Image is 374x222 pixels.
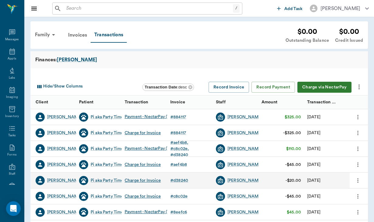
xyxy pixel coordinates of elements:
[227,146,262,152] a: [PERSON_NAME]
[125,193,161,199] div: Charge for Invoice
[91,193,130,199] a: Pi aka Party Time SC
[9,172,15,176] div: Staff
[35,56,57,63] span: Finances:
[227,209,262,215] a: [PERSON_NAME]
[202,98,210,106] button: Sort
[170,162,187,168] div: # aef4b8
[125,113,208,122] div: Payment - NectarPay (Visa ending in 2517)
[283,130,301,136] div: -$325.00
[47,162,82,168] a: [PERSON_NAME]
[34,82,84,91] button: Select columns
[47,114,82,120] a: [PERSON_NAME]
[307,193,320,199] div: 04/13/25
[335,26,363,37] div: $0.00
[9,76,15,80] div: Labs
[353,191,363,202] button: more
[307,177,320,184] div: 04/18/25
[227,177,262,184] a: [PERSON_NAME]
[5,37,19,42] div: Messages
[125,162,161,168] div: Charge for Invoice
[91,209,130,215] a: Pi aka Party Time SC
[251,82,295,93] button: Record Payment
[8,56,16,61] div: Appts
[170,114,189,120] a: #884117
[65,98,74,106] button: Sort
[170,162,189,168] a: #aef4b8
[91,114,130,120] a: Pi aka Party Time SC
[47,130,82,136] a: [PERSON_NAME]
[91,177,130,184] a: Pi aka Party Time SC
[233,4,240,13] div: /
[6,95,18,99] div: Imaging
[125,177,161,184] div: Charge for Invoice
[305,3,374,14] button: [PERSON_NAME]
[64,4,233,13] input: Search
[57,56,97,63] a: [PERSON_NAME]
[307,114,320,120] div: 08/04/25
[142,84,194,91] div: Transaction Date:desc
[285,193,301,199] div: -$45.00
[36,94,48,111] div: Client
[5,114,19,119] div: Inventory
[170,146,189,152] div: # c8c02e
[8,133,16,138] div: Tasks
[227,114,262,120] a: [PERSON_NAME]
[125,94,148,111] div: Transaction
[170,140,188,146] div: # aef4b8
[320,5,360,12] div: [PERSON_NAME]
[170,146,191,152] a: #c8c02e
[248,98,256,106] button: Sort
[275,3,305,14] button: Add Task
[91,130,130,136] div: Pi aka Party Time SC
[170,209,189,215] a: #8eefc6
[47,146,82,152] div: [PERSON_NAME]
[286,26,329,37] div: $0.00
[47,193,82,199] a: [PERSON_NAME]
[6,201,21,216] div: Open Intercom Messenger
[47,209,82,215] a: [PERSON_NAME]
[125,144,208,153] div: Payment - NectarPay (Visa ending in 2517)
[358,98,366,106] button: Sort
[170,193,188,199] div: # c8c02e
[353,144,363,154] button: more
[307,94,337,111] div: Transaction Date
[227,162,262,168] div: [PERSON_NAME]
[91,27,127,43] div: Transactions
[170,114,186,120] div: # 884117
[353,128,363,138] button: more
[227,193,262,199] a: [PERSON_NAME]
[335,37,363,44] div: Credit Issued
[353,207,363,217] button: more
[353,112,363,122] button: more
[354,82,364,92] button: more
[307,209,320,215] div: 02/20/25
[170,94,185,111] div: Invoice
[286,177,301,184] div: -$20.00
[47,177,82,184] a: [PERSON_NAME]
[91,146,130,152] div: Pi aka Party Time SC
[227,130,262,136] a: [PERSON_NAME]
[125,208,213,217] div: Payment - NectarPay (Visa ending in [DATE])
[286,37,329,44] div: Outstanding Balance
[170,152,188,158] div: # d38240
[339,98,347,106] button: Sort
[145,85,177,89] b: Transaction Date
[28,2,40,15] button: Close drawer
[64,28,91,42] a: Invoices
[91,162,130,168] a: Pi aka Party Time SC
[122,95,167,109] div: Transaction
[287,209,301,215] div: $45.00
